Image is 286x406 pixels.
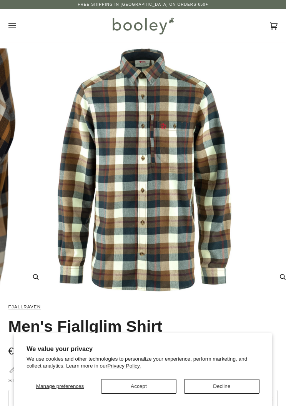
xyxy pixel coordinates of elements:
[101,379,176,394] button: Accept
[22,48,264,291] div: Fjallraven Men's Fjallglim Shirt Wood Brown / Chalk White - Booley Galway
[8,345,52,357] span: €130.00
[184,379,259,394] button: Decline
[27,379,93,394] button: Manage preferences
[8,9,32,43] button: Open menu
[107,363,141,369] a: Privacy Policy.
[8,317,163,337] h1: Men's Fjallglim Shirt
[27,345,259,353] h2: We value your privacy
[22,48,264,291] img: Fjallraven Men&#39;s Fjallglim Shirt Wood Brown / Chalk White - Booley Galway
[27,356,259,369] p: We use cookies and other technologies to personalize your experience, perform marketing, and coll...
[36,383,84,389] span: Manage preferences
[8,377,22,384] span: Size
[8,304,41,309] a: Fjallraven
[78,2,208,8] p: Free Shipping in [GEOGRAPHIC_DATA] on Orders €50+
[109,15,176,37] img: Booley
